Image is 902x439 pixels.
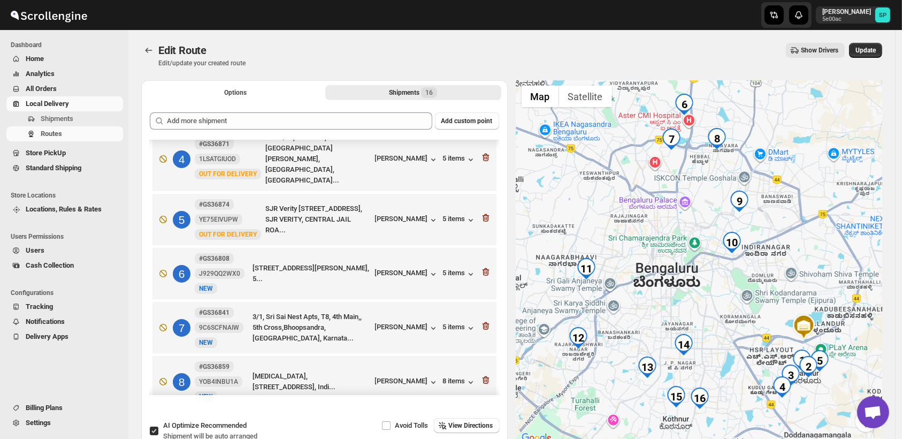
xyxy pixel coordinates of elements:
span: Shipments [41,115,73,123]
button: Settings [6,415,123,430]
div: 16 [689,388,710,409]
button: Locations, Rules & Rates [6,202,123,217]
div: 4 [771,376,793,398]
div: 3/1, Sri Sai Nest Apts, T8, 4th Main,, 5th Cross,Bhoopsandra, [GEOGRAPHIC_DATA], Karnata... [253,312,371,344]
span: NEW [199,393,213,400]
b: #GS36808 [199,255,230,262]
img: ScrollEngine [9,2,89,28]
span: Users Permissions [11,232,123,241]
p: Edit/update your created route [158,59,246,67]
button: [PERSON_NAME] [375,269,439,279]
b: #GS36874 [199,201,230,208]
div: 10 [721,232,743,253]
button: [PERSON_NAME] [375,323,439,334]
span: NEW [199,285,213,292]
div: 4 [173,150,190,168]
button: Delivery Apps [6,329,123,344]
div: 5 items [443,154,476,165]
span: YOB4INBU1A [199,377,238,386]
button: Show satellite imagery [559,86,612,107]
button: Routes [6,126,123,141]
span: Standard Shipping [26,164,81,172]
span: All Orders [26,85,57,93]
text: SP [879,12,886,19]
span: Configurations [11,289,123,297]
button: All Route Options [148,85,323,100]
button: Selected Shipments [325,85,501,100]
button: [PERSON_NAME] [375,215,439,225]
span: Sulakshana Pundle [875,7,890,22]
div: Shipments [389,87,437,98]
b: #GS36871 [199,140,230,148]
span: Store PickUp [26,149,66,157]
button: User menu [816,6,891,24]
div: 3 [780,365,801,386]
button: Notifications [6,314,123,329]
span: Analytics [26,70,55,78]
span: Billing Plans [26,404,63,412]
button: 5 items [443,323,476,334]
button: Analytics [6,66,123,81]
div: 9 [729,191,750,212]
span: Add custom point [441,117,493,125]
span: Tracking [26,302,53,311]
div: 14 [673,334,694,355]
div: 15 [666,386,687,407]
div: 8 [173,373,190,391]
p: [PERSON_NAME] [822,7,871,16]
div: 5 [173,211,190,229]
button: View Directions [434,418,500,433]
div: Selected Shipments [141,104,508,399]
button: Home [6,51,123,66]
button: Show Drivers [786,43,845,58]
button: Routes [141,43,156,58]
input: Add more shipment [167,112,432,130]
div: 11 [576,258,597,279]
span: OUT FOR DELIVERY [199,170,257,178]
div: 6 [674,94,695,115]
span: YE75EIVUPW [199,215,238,224]
div: No 11/12, flat no 17, near [GEOGRAPHIC_DATA][PERSON_NAME], [GEOGRAPHIC_DATA], [GEOGRAPHIC_DATA]... [265,132,371,186]
span: Dashboard [11,41,123,49]
button: Cash Collection [6,258,123,273]
span: Users [26,246,44,254]
button: Update [849,43,882,58]
a: Open chat [857,396,889,428]
button: [PERSON_NAME] [375,154,439,165]
div: 12 [568,327,589,349]
span: AI Optimize [163,421,247,429]
span: Store Locations [11,191,123,200]
button: Shipments [6,111,123,126]
button: Map camera controls [855,411,877,432]
button: [PERSON_NAME] [375,377,439,388]
button: Tracking [6,299,123,314]
span: Local Delivery [26,100,69,108]
p: 5e00ac [822,16,871,22]
div: [MEDICAL_DATA],[STREET_ADDRESS], Indi... [253,371,371,392]
div: 5 [809,350,830,372]
span: Locations, Rules & Rates [26,205,102,213]
div: 13 [637,357,658,378]
button: Billing Plans [6,400,123,415]
span: Routes [41,130,62,138]
div: 7 [173,319,190,337]
button: Users [6,243,123,258]
button: 5 items [443,215,476,225]
button: 5 items [443,269,476,279]
div: [STREET_ADDRESS][PERSON_NAME], 5... [253,263,371,284]
div: 6 [173,265,190,283]
span: 9C6SCFNAIW [199,323,239,332]
div: SJR Verity [STREET_ADDRESS], SJR VERITY, CENTRAL JAIL ROA... [265,203,371,236]
div: 7 [661,128,682,150]
button: 8 items [443,377,476,388]
span: Home [26,55,44,63]
span: Show Drivers [801,46,838,55]
b: #GS36841 [199,309,230,316]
